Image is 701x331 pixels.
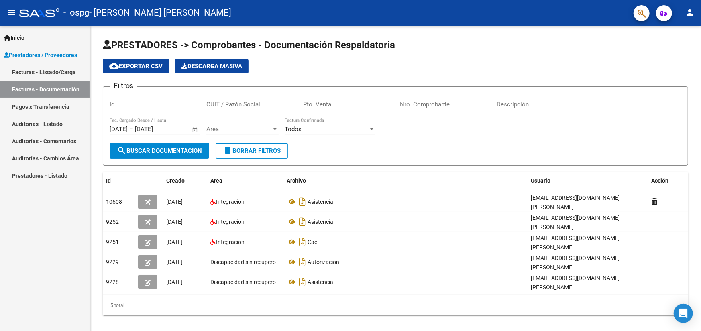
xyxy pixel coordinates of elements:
[106,219,119,225] span: 9252
[531,215,623,230] span: [EMAIL_ADDRESS][DOMAIN_NAME] - [PERSON_NAME]
[89,4,231,22] span: - [PERSON_NAME] [PERSON_NAME]
[223,147,281,154] span: Borrar Filtros
[210,279,276,285] span: Discapacidad sin recupero
[166,219,183,225] span: [DATE]
[4,51,77,59] span: Prestadores / Proveedores
[531,177,550,184] span: Usuario
[191,125,200,134] button: Open calendar
[651,177,668,184] span: Acción
[674,304,693,323] div: Open Intercom Messenger
[308,259,339,265] span: Autorizacion
[175,59,249,73] button: Descarga Masiva
[308,219,333,225] span: Asistencia
[283,172,528,189] datatable-header-cell: Archivo
[103,172,135,189] datatable-header-cell: Id
[297,256,308,268] i: Descargar documento
[166,239,183,245] span: [DATE]
[297,215,308,228] i: Descargar documento
[117,147,202,154] span: Buscar Documentacion
[297,276,308,288] i: Descargar documento
[531,255,623,270] span: [EMAIL_ADDRESS][DOMAIN_NAME] - [PERSON_NAME]
[297,236,308,248] i: Descargar documento
[103,59,169,73] button: Exportar CSV
[216,143,288,159] button: Borrar Filtros
[216,199,245,205] span: Integración
[181,63,242,70] span: Descarga Masiva
[210,177,222,184] span: Area
[210,259,276,265] span: Discapacidad sin recupero
[207,172,283,189] datatable-header-cell: Area
[531,275,623,290] span: [EMAIL_ADDRESS][DOMAIN_NAME] - [PERSON_NAME]
[308,199,333,205] span: Asistencia
[531,235,623,250] span: [EMAIL_ADDRESS][DOMAIN_NAME] - [PERSON_NAME]
[223,146,232,155] mat-icon: delete
[163,172,207,189] datatable-header-cell: Creado
[110,126,128,133] input: Fecha inicio
[4,33,24,42] span: Inicio
[109,61,119,71] mat-icon: cloud_download
[106,239,119,245] span: 9251
[110,143,209,159] button: Buscar Documentacion
[106,259,119,265] span: 9229
[106,199,122,205] span: 10608
[528,172,648,189] datatable-header-cell: Usuario
[110,80,137,91] h3: Filtros
[216,239,245,245] span: Integración
[106,177,111,184] span: Id
[308,279,333,285] span: Asistencia
[63,4,89,22] span: - ospg
[308,239,317,245] span: Cae
[103,39,395,51] span: PRESTADORES -> Comprobantes - Documentación Respaldatoria
[106,279,119,285] span: 9228
[648,172,688,189] datatable-header-cell: Acción
[297,195,308,208] i: Descargar documento
[175,59,249,73] app-download-masive: Descarga masiva de comprobantes (adjuntos)
[135,126,174,133] input: Fecha fin
[166,279,183,285] span: [DATE]
[109,63,163,70] span: Exportar CSV
[166,199,183,205] span: [DATE]
[103,295,688,315] div: 5 total
[6,8,16,17] mat-icon: menu
[129,126,133,133] span: –
[166,259,183,265] span: [DATE]
[117,146,126,155] mat-icon: search
[166,177,185,184] span: Creado
[531,195,623,210] span: [EMAIL_ADDRESS][DOMAIN_NAME] - [PERSON_NAME]
[685,8,695,17] mat-icon: person
[285,126,302,133] span: Todos
[216,219,245,225] span: Integración
[287,177,306,184] span: Archivo
[206,126,271,133] span: Área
